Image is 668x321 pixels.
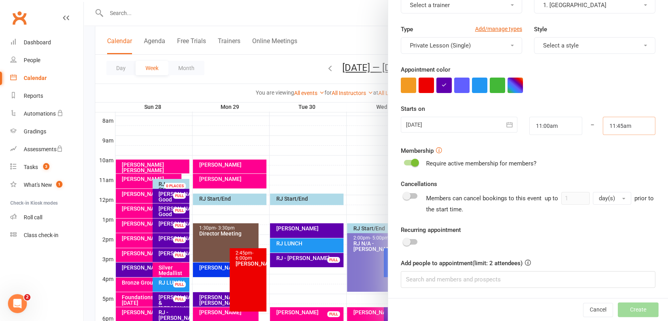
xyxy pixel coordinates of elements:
[10,176,83,194] a: What's New1
[24,128,46,135] div: Gradings
[472,260,531,267] span: (limit: 2 attendees)
[410,2,450,9] span: Select a trainer
[24,164,38,170] div: Tasks
[9,8,29,28] a: Clubworx
[56,181,62,188] span: 1
[24,93,43,99] div: Reports
[8,294,27,313] iframe: Intercom live chat
[24,146,63,152] div: Assessments
[534,37,655,54] button: Select a style
[583,303,613,317] button: Cancel
[582,117,603,135] div: –
[475,25,522,33] a: Add/manage types
[593,192,631,205] button: day(s)
[410,42,471,49] span: Private Lesson (Single)
[10,209,83,226] a: Roll call
[10,51,83,69] a: People
[426,159,536,168] div: Require active membership for members?
[401,65,450,74] label: Appointment color
[401,146,434,156] label: Membership
[24,39,51,46] div: Dashboard
[24,182,52,188] div: What's New
[24,57,40,63] div: People
[10,69,83,87] a: Calendar
[24,75,47,81] div: Calendar
[401,25,413,34] label: Type
[545,192,631,205] div: up to
[10,105,83,123] a: Automations
[401,37,522,54] button: Private Lesson (Single)
[24,294,30,300] span: 2
[10,87,83,105] a: Reports
[426,192,655,214] div: Members can cancel bookings to this event
[534,25,547,34] label: Style
[401,271,655,288] input: Search and members and prospects
[10,34,83,51] a: Dashboard
[24,214,42,220] div: Roll call
[543,2,606,9] span: 1. [GEOGRAPHIC_DATA]
[401,104,425,114] label: Starts on
[10,158,83,176] a: Tasks 3
[543,42,579,49] span: Select a style
[24,110,56,117] div: Automations
[10,123,83,141] a: Gradings
[24,232,58,238] div: Class check-in
[10,226,83,244] a: Class kiosk mode
[10,141,83,158] a: Assessments
[43,163,49,170] span: 3
[401,179,437,189] label: Cancellations
[401,258,531,268] label: Add people to appointment
[599,195,615,202] span: day(s)
[401,225,461,235] label: Recurring appointment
